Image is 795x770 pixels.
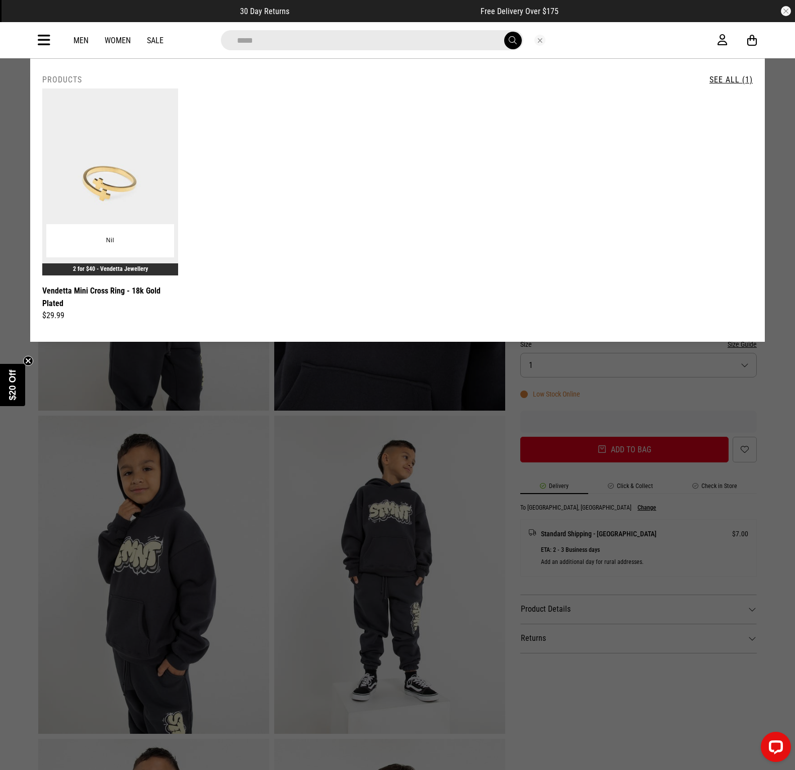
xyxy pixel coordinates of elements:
[99,232,122,250] button: Nil
[147,36,164,45] a: Sale
[23,356,33,366] button: Close teaser
[42,310,178,322] div: $29.99
[240,7,289,16] span: 30 Day Returns
[753,728,795,770] iframe: LiveChat chat widget
[709,75,753,84] a: See All (1)
[8,369,18,400] span: $20 Off
[481,7,559,16] span: Free Delivery Over $175
[105,36,131,45] a: Women
[42,88,178,275] img: Vendetta Mini Cross Ring - 18k Gold Plated in Gold
[73,36,89,45] a: Men
[42,284,178,310] a: Vendetta Mini Cross Ring - 18k Gold Plated
[73,265,148,272] a: 2 for $40 - Vendetta Jewellery
[42,75,82,84] h2: Products
[534,35,545,46] button: Close search
[309,6,460,16] iframe: Customer reviews powered by Trustpilot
